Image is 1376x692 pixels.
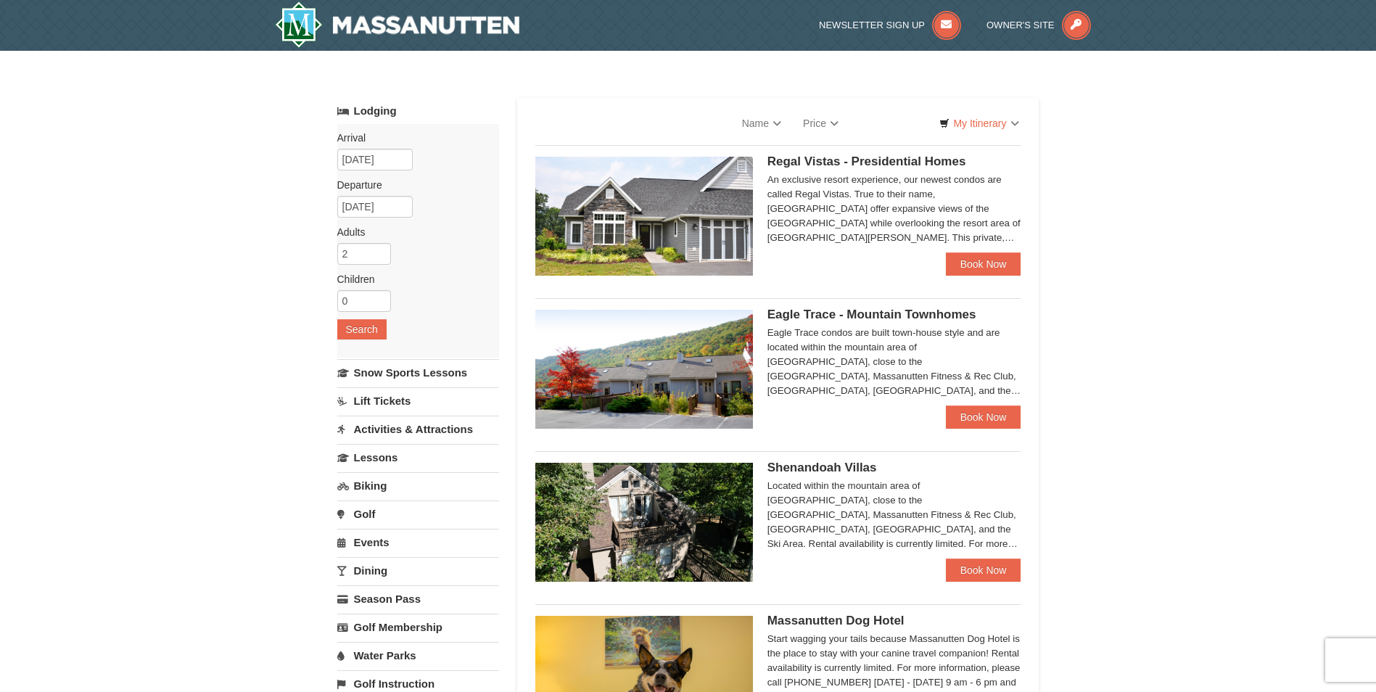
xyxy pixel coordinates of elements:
[535,463,753,582] img: 19219019-2-e70bf45f.jpg
[930,112,1028,134] a: My Itinerary
[337,359,499,386] a: Snow Sports Lessons
[337,501,499,527] a: Golf
[337,614,499,640] a: Golf Membership
[337,416,499,442] a: Activities & Attractions
[731,109,792,138] a: Name
[767,614,905,627] span: Massanutten Dog Hotel
[337,131,488,145] label: Arrival
[986,20,1055,30] span: Owner's Site
[337,98,499,124] a: Lodging
[337,272,488,287] label: Children
[337,585,499,612] a: Season Pass
[337,444,499,471] a: Lessons
[767,155,966,168] span: Regal Vistas - Presidential Homes
[819,20,961,30] a: Newsletter Sign Up
[946,252,1021,276] a: Book Now
[792,109,849,138] a: Price
[535,310,753,429] img: 19218983-1-9b289e55.jpg
[819,20,925,30] span: Newsletter Sign Up
[767,173,1021,245] div: An exclusive resort experience, our newest condos are called Regal Vistas. True to their name, [G...
[767,308,976,321] span: Eagle Trace - Mountain Townhomes
[767,479,1021,551] div: Located within the mountain area of [GEOGRAPHIC_DATA], close to the [GEOGRAPHIC_DATA], Massanutte...
[767,326,1021,398] div: Eagle Trace condos are built town-house style and are located within the mountain area of [GEOGRA...
[337,225,488,239] label: Adults
[337,319,387,339] button: Search
[946,405,1021,429] a: Book Now
[275,1,520,48] img: Massanutten Resort Logo
[535,157,753,276] img: 19218991-1-902409a9.jpg
[946,559,1021,582] a: Book Now
[337,557,499,584] a: Dining
[337,472,499,499] a: Biking
[986,20,1091,30] a: Owner's Site
[337,178,488,192] label: Departure
[275,1,520,48] a: Massanutten Resort
[767,461,877,474] span: Shenandoah Villas
[337,529,499,556] a: Events
[337,642,499,669] a: Water Parks
[337,387,499,414] a: Lift Tickets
